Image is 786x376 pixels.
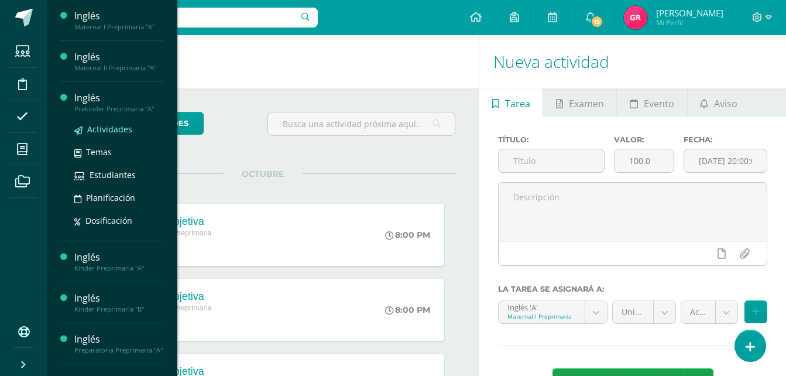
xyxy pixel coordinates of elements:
[613,301,675,323] a: Unidad 4
[656,7,723,19] span: [PERSON_NAME]
[505,90,530,118] span: Tarea
[74,145,163,159] a: Temas
[74,346,163,354] div: Preparatoria Preprimaria "A"
[499,149,604,172] input: Título
[74,122,163,136] a: Actividades
[74,251,163,272] a: InglésKinder Preprimaria "A"
[624,6,647,29] img: a8b7d6a32ad83b69ddb3ec802e209076.png
[223,169,303,179] span: OCTUBRE
[385,230,430,240] div: 8:00 PM
[74,91,163,105] div: Inglés
[74,23,163,31] div: Maternal I Preprimaria "A"
[543,88,616,117] a: Examen
[86,192,135,203] span: Planificación
[569,90,604,118] span: Examen
[614,135,674,144] label: Valor:
[499,301,607,323] a: Inglés 'A'Maternal I Preprimaria
[74,251,163,264] div: Inglés
[268,112,455,135] input: Busca una actividad próxima aquí...
[74,168,163,182] a: Estudiantes
[61,35,465,88] h1: Actividades
[688,88,750,117] a: Aviso
[74,105,163,113] div: Prekinder Preprimaria "A"
[656,18,723,28] span: Mi Perfil
[498,135,605,144] label: Título:
[90,169,136,180] span: Estudiantes
[684,135,767,144] label: Fecha:
[690,301,706,323] span: Actitudinal (5.0%)
[684,149,767,172] input: Fecha de entrega
[74,50,163,72] a: InglésMaternal II Preprimaria "A"
[86,146,112,158] span: Temas
[74,91,163,113] a: InglésPrekinder Preprimaria "A"
[644,90,674,118] span: Evento
[74,9,163,31] a: InglésMaternal I Preprimaria "A"
[479,88,543,117] a: Tarea
[74,305,163,313] div: Kinder Preprimaria "B"
[74,50,163,64] div: Inglés
[498,285,767,293] label: La tarea se asignará a:
[74,9,163,23] div: Inglés
[591,15,603,28] span: 15
[493,35,772,88] h1: Nueva actividad
[507,312,576,320] div: Maternal I Preprimaria
[74,333,163,346] div: Inglés
[74,191,163,204] a: Planificación
[681,301,737,323] a: Actitudinal (5.0%)
[87,124,132,135] span: Actividades
[85,215,132,226] span: Dosificación
[74,333,163,354] a: InglésPreparatoria Preprimaria "A"
[74,214,163,227] a: Dosificación
[74,264,163,272] div: Kinder Preprimaria "A"
[622,301,644,323] span: Unidad 4
[54,8,318,28] input: Busca un usuario...
[617,88,687,117] a: Evento
[507,301,576,312] div: Inglés 'A'
[74,64,163,72] div: Maternal II Preprimaria "A"
[74,292,163,313] a: InglésKinder Preprimaria "B"
[385,305,430,315] div: 8:00 PM
[615,149,674,172] input: Puntos máximos
[74,292,163,305] div: Inglés
[714,90,737,118] span: Aviso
